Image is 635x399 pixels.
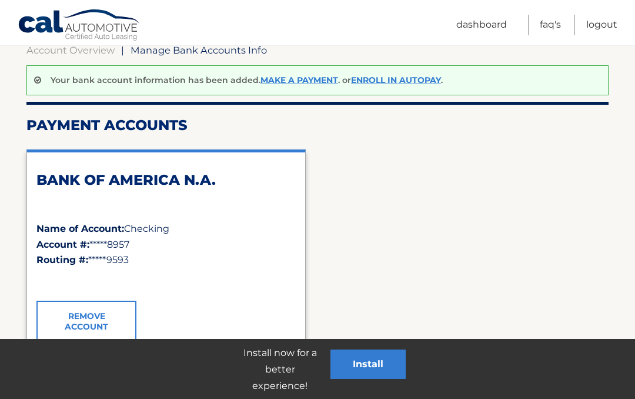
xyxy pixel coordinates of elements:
[36,170,296,188] h2: BANK OF AMERICA N.A.
[456,14,507,34] a: Dashboard
[36,253,88,264] strong: Routing #:
[36,238,89,249] strong: Account #:
[36,273,44,284] span: ✓
[586,14,617,34] a: Logout
[540,14,561,34] a: FAQ's
[330,348,406,378] button: Install
[229,344,330,393] p: Install now for a better experience!
[36,222,124,233] strong: Name of Account:
[124,222,169,233] span: Checking
[26,115,609,133] h2: Payment Accounts
[121,43,124,55] span: |
[260,74,338,84] a: Make a payment
[351,74,441,84] a: Enroll In AutoPay
[51,74,443,84] p: Your bank account information has been added. . or .
[131,43,267,55] span: Manage Bank Accounts Info
[18,8,141,42] a: Cal Automotive
[26,43,115,55] a: Account Overview
[36,300,136,341] a: Remove Account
